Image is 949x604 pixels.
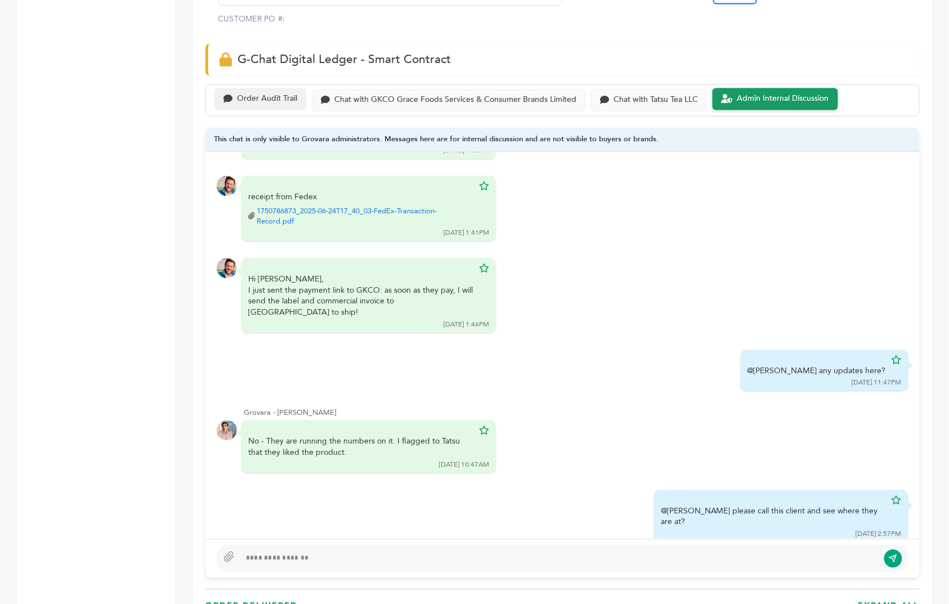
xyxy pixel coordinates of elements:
div: receipt from Fedex [248,191,473,226]
div: @[PERSON_NAME] any updates here? [747,365,886,377]
div: [DATE] 10:47AM [439,460,489,469]
div: No - They are running the numbers on it. I flagged to Tatsu that they liked the product. [248,436,473,458]
span: G-Chat Digital Ledger - Smart Contract [238,51,451,68]
div: [DATE] 2:57PM [856,529,902,539]
a: 1750786873_2025-06-24T17_40_03-FedEx-Transaction-Record.pdf [257,206,473,226]
div: Grovara - [PERSON_NAME] [244,408,908,418]
div: @[PERSON_NAME] please call this client and see where they are at? [661,505,886,527]
div: I just sent the payment link to GKCO. as soon as they pay, I will send the label and commercial i... [248,285,473,318]
div: Chat with Tatsu Tea LLC [614,95,698,105]
div: [DATE] 11:47PM [852,378,902,387]
div: Admin Internal Discussion [737,94,829,104]
label: CUSTOMER PO #: [218,14,285,25]
div: Order Audit Trail [237,94,297,104]
div: This chat is only visible to Grovara administrators. Messages here are for internal discussion an... [205,127,920,153]
div: Hi [PERSON_NAME], [248,274,473,317]
div: Chat with GKCO Grace Foods Services & Consumer Brands Limited [334,95,576,105]
div: [DATE] 1:46PM [444,320,489,329]
div: [DATE] 1:41PM [444,228,489,238]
